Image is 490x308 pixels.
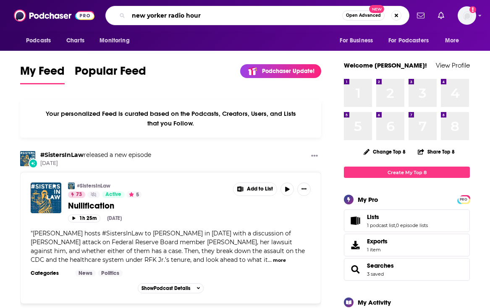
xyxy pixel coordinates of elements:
button: open menu [439,33,470,49]
span: " [31,230,305,264]
span: Logged in as nell-elle [458,6,476,25]
a: Create My Top 8 [344,167,470,178]
a: Charts [61,33,89,49]
span: New [369,5,384,13]
svg: Add a profile image [469,6,476,13]
span: Charts [66,35,84,47]
span: Exports [367,238,388,245]
button: open menu [334,33,383,49]
span: Show Podcast Details [141,285,190,291]
a: My Feed [20,64,65,84]
span: 73 [76,191,82,199]
button: open menu [20,33,62,49]
button: 5 [126,191,141,198]
button: more [273,257,286,264]
a: Welcome [PERSON_NAME]! [344,61,427,69]
a: Nullification [68,201,227,211]
div: New Episode [29,159,38,168]
img: User Profile [458,6,476,25]
span: Nullification [68,201,114,211]
button: open menu [383,33,441,49]
button: Show More Button [308,151,321,162]
div: My Pro [358,196,378,204]
a: Lists [347,215,364,227]
button: Change Top 8 [359,146,411,157]
span: Active [105,191,121,199]
img: Podchaser - Follow, Share and Rate Podcasts [14,8,94,23]
span: Lists [344,209,470,232]
span: Exports [347,239,364,251]
a: 73 [68,191,85,198]
span: Popular Feed [75,64,146,83]
a: View Profile [436,61,470,69]
p: Podchaser Update! [262,68,314,75]
a: Active [102,191,125,198]
span: Monitoring [100,35,129,47]
div: My Activity [358,298,391,306]
button: 1h 25m [68,214,100,222]
span: ... [268,256,272,264]
input: Search podcasts, credits, & more... [128,9,342,22]
a: #SistersInLaw [77,183,110,189]
span: PRO [459,196,469,203]
span: [PERSON_NAME] hosts #SistersInLaw to [PERSON_NAME] in [DATE] with a discussion of [PERSON_NAME] a... [31,230,305,264]
img: #SistersInLaw [20,151,35,166]
span: [DATE] [40,160,151,167]
a: Politics [98,270,123,277]
a: 1 podcast list [367,222,395,228]
span: For Podcasters [388,35,429,47]
a: News [75,270,96,277]
h3: released a new episode [40,151,151,159]
span: Podcasts [26,35,51,47]
span: Lists [367,213,379,221]
span: My Feed [20,64,65,83]
span: Searches [344,258,470,281]
button: Show profile menu [458,6,476,25]
span: For Business [340,35,373,47]
span: More [445,35,459,47]
span: 1 item [367,247,388,253]
button: Show More Button [233,183,277,196]
div: [DATE] [107,215,122,221]
a: #SistersInLaw [40,151,84,159]
div: Search podcasts, credits, & more... [105,6,409,25]
button: Open AdvancedNew [342,10,385,21]
h3: Categories [31,270,68,277]
a: Popular Feed [75,64,146,84]
button: open menu [94,33,140,49]
button: Share Top 8 [417,144,455,160]
a: 0 episode lists [396,222,428,228]
img: Nullification [31,183,61,213]
a: Show notifications dropdown [435,8,448,23]
button: ShowPodcast Details [138,283,204,293]
div: Your personalized Feed is curated based on the Podcasts, Creators, Users, and Lists that you Follow. [20,99,321,138]
button: Show More Button [297,183,311,196]
a: PRO [459,196,469,202]
span: , [395,222,396,228]
a: Searches [367,262,394,269]
img: #SistersInLaw [68,183,75,189]
a: Searches [347,264,364,275]
a: Exports [344,234,470,256]
span: Add to List [247,186,273,192]
span: Open Advanced [346,13,381,18]
a: Lists [367,213,428,221]
a: 3 saved [367,271,384,277]
a: Show notifications dropdown [414,8,428,23]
